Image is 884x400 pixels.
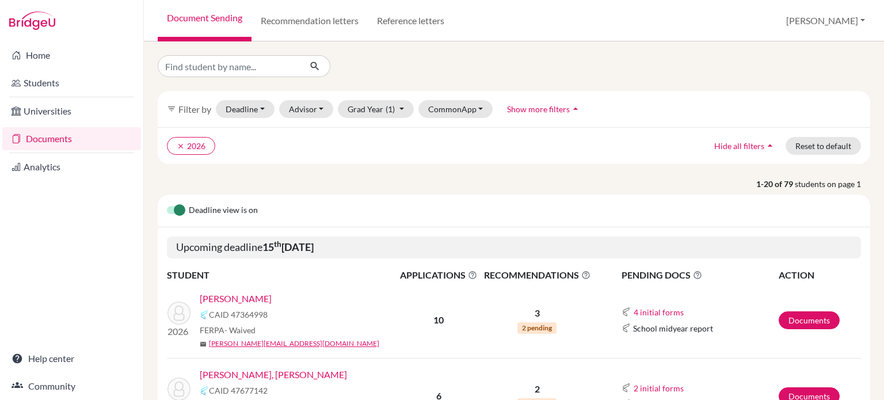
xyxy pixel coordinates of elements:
p: 2026 [167,325,190,338]
th: ACTION [778,268,861,283]
a: [PERSON_NAME] [200,292,272,306]
a: [PERSON_NAME], [PERSON_NAME] [200,368,347,382]
img: Common App logo [200,386,209,395]
button: Hide all filtersarrow_drop_up [704,137,786,155]
a: [PERSON_NAME][EMAIL_ADDRESS][DOMAIN_NAME] [209,338,379,349]
p: 3 [481,306,593,320]
a: Students [2,71,141,94]
span: Hide all filters [714,141,764,151]
span: PENDING DOCS [622,268,778,282]
span: FERPA [200,324,256,336]
a: Home [2,44,141,67]
button: Grad Year(1) [338,100,414,118]
span: CAID 47677142 [209,384,268,397]
a: Documents [2,127,141,150]
h5: Upcoming deadline [167,237,861,258]
button: Reset to default [786,137,861,155]
span: Deadline view is on [189,204,258,218]
button: clear2026 [167,137,215,155]
img: Anderson, Soren [167,302,190,325]
b: 15 [DATE] [262,241,314,253]
span: - Waived [224,325,256,335]
a: Analytics [2,155,141,178]
button: 2 initial forms [633,382,684,395]
p: 2 [481,382,593,396]
i: clear [177,142,185,150]
span: mail [200,341,207,348]
span: (1) [386,104,395,114]
img: Common App logo [622,307,631,317]
button: [PERSON_NAME] [781,10,870,32]
button: CommonApp [418,100,493,118]
span: CAID 47364998 [209,308,268,321]
i: arrow_drop_up [764,140,776,151]
img: Common App logo [622,383,631,393]
img: Common App logo [200,310,209,319]
span: Filter by [178,104,211,115]
button: Show more filtersarrow_drop_up [497,100,591,118]
span: Show more filters [507,104,570,114]
a: Community [2,375,141,398]
strong: 1-20 of 79 [756,178,795,190]
a: Help center [2,347,141,370]
input: Find student by name... [158,55,300,77]
span: APPLICATIONS [398,268,479,282]
span: RECOMMENDATIONS [481,268,593,282]
img: Bridge-U [9,12,55,30]
sup: th [274,239,281,249]
button: Deadline [216,100,275,118]
a: Documents [779,311,840,329]
a: Universities [2,100,141,123]
b: 10 [433,314,444,325]
span: 2 pending [517,322,557,334]
i: arrow_drop_up [570,103,581,115]
i: filter_list [167,104,176,113]
button: 4 initial forms [633,306,684,319]
span: School midyear report [633,322,713,334]
button: Advisor [279,100,334,118]
span: students on page 1 [795,178,870,190]
img: Common App logo [622,323,631,333]
th: STUDENT [167,268,397,283]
